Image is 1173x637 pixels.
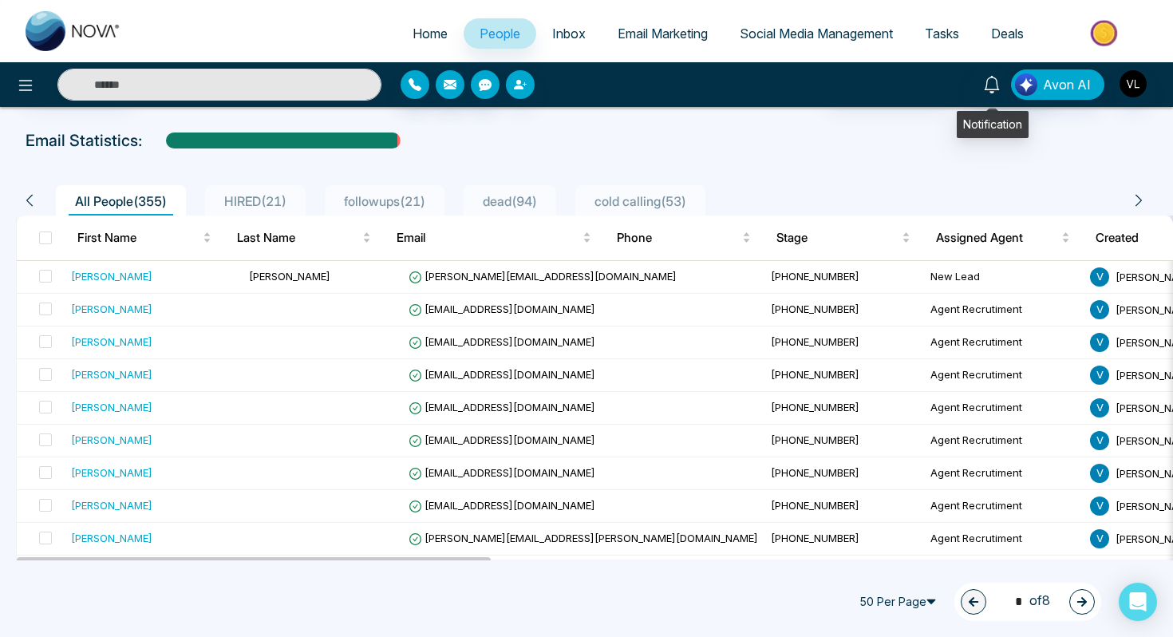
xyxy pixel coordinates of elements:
[71,268,152,284] div: [PERSON_NAME]
[602,18,724,49] a: Email Marketing
[1090,366,1109,385] span: V
[991,26,1024,42] span: Deals
[618,26,708,42] span: Email Marketing
[71,432,152,448] div: [PERSON_NAME]
[409,335,595,348] span: [EMAIL_ADDRESS][DOMAIN_NAME]
[397,18,464,49] a: Home
[409,499,595,512] span: [EMAIL_ADDRESS][DOMAIN_NAME]
[1090,497,1109,516] span: V
[1043,75,1091,94] span: Avon AI
[464,18,536,49] a: People
[924,294,1084,326] td: Agent Recrutiment
[1090,431,1109,450] span: V
[1090,267,1109,287] span: V
[409,303,595,315] span: [EMAIL_ADDRESS][DOMAIN_NAME]
[71,497,152,513] div: [PERSON_NAME]
[26,129,142,152] p: Email Statistics:
[409,466,595,479] span: [EMAIL_ADDRESS][DOMAIN_NAME]
[1120,70,1147,97] img: User Avatar
[71,366,152,382] div: [PERSON_NAME]
[936,228,1058,247] span: Assigned Agent
[26,11,121,51] img: Nova CRM Logo
[771,532,859,544] span: [PHONE_NUMBER]
[924,425,1084,457] td: Agent Recrutiment
[925,26,959,42] span: Tasks
[923,216,1083,260] th: Assigned Agent
[924,556,1084,588] td: Closed
[771,335,859,348] span: [PHONE_NUMBER]
[384,216,604,260] th: Email
[1005,591,1050,612] span: of 8
[65,216,224,260] th: First Name
[1090,300,1109,319] span: V
[771,401,859,413] span: [PHONE_NUMBER]
[409,270,677,283] span: [PERSON_NAME][EMAIL_ADDRESS][DOMAIN_NAME]
[724,18,909,49] a: Social Media Management
[536,18,602,49] a: Inbox
[397,228,579,247] span: Email
[771,433,859,446] span: [PHONE_NUMBER]
[249,270,330,283] span: [PERSON_NAME]
[71,399,152,415] div: [PERSON_NAME]
[776,228,899,247] span: Stage
[957,111,1029,138] div: Notification
[1090,333,1109,352] span: V
[924,261,1084,294] td: New Lead
[1119,583,1157,621] div: Open Intercom Messenger
[617,228,739,247] span: Phone
[975,18,1040,49] a: Deals
[909,18,975,49] a: Tasks
[852,589,948,615] span: 50 Per Page
[924,490,1084,523] td: Agent Recrutiment
[1090,464,1109,483] span: V
[771,270,859,283] span: [PHONE_NUMBER]
[771,499,859,512] span: [PHONE_NUMBER]
[1090,529,1109,548] span: V
[924,326,1084,359] td: Agent Recrutiment
[71,465,152,481] div: [PERSON_NAME]
[409,401,595,413] span: [EMAIL_ADDRESS][DOMAIN_NAME]
[218,193,293,209] span: HIRED ( 21 )
[1048,15,1163,51] img: Market-place.gif
[740,26,893,42] span: Social Media Management
[338,193,432,209] span: followups ( 21 )
[1015,73,1037,96] img: Lead Flow
[764,216,923,260] th: Stage
[409,532,758,544] span: [PERSON_NAME][EMAIL_ADDRESS][PERSON_NAME][DOMAIN_NAME]
[552,26,586,42] span: Inbox
[409,368,595,381] span: [EMAIL_ADDRESS][DOMAIN_NAME]
[924,523,1084,556] td: Agent Recrutiment
[413,26,448,42] span: Home
[1090,398,1109,417] span: V
[409,433,595,446] span: [EMAIL_ADDRESS][DOMAIN_NAME]
[71,334,152,350] div: [PERSON_NAME]
[77,228,199,247] span: First Name
[924,392,1084,425] td: Agent Recrutiment
[71,301,152,317] div: [PERSON_NAME]
[924,457,1084,490] td: Agent Recrutiment
[771,303,859,315] span: [PHONE_NUMBER]
[924,359,1084,392] td: Agent Recrutiment
[771,368,859,381] span: [PHONE_NUMBER]
[771,466,859,479] span: [PHONE_NUMBER]
[588,193,693,209] span: cold calling ( 53 )
[480,26,520,42] span: People
[69,193,173,209] span: All People ( 355 )
[224,216,384,260] th: Last Name
[604,216,764,260] th: Phone
[1011,69,1104,100] button: Avon AI
[237,228,359,247] span: Last Name
[476,193,543,209] span: dead ( 94 )
[71,530,152,546] div: [PERSON_NAME]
